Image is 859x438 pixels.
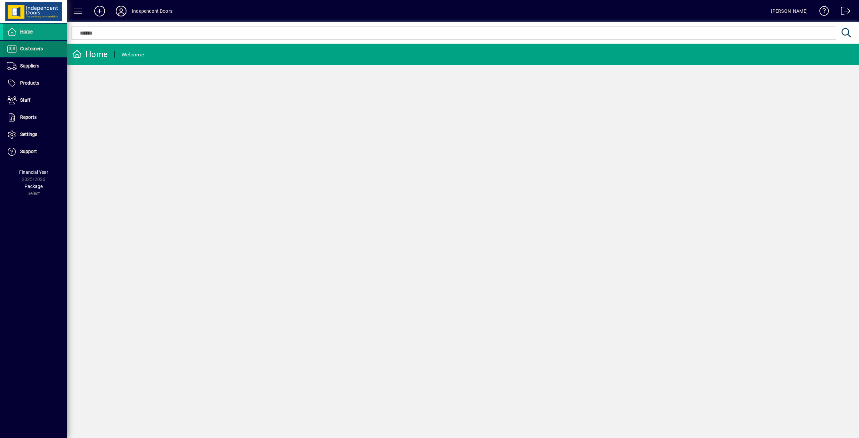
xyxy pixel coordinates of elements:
[20,97,31,103] span: Staff
[20,114,37,120] span: Reports
[72,49,108,60] div: Home
[3,143,67,160] a: Support
[20,46,43,51] span: Customers
[121,49,144,60] div: Welcome
[3,41,67,57] a: Customers
[771,6,808,16] div: [PERSON_NAME]
[20,29,33,34] span: Home
[132,6,172,16] div: Independent Doors
[814,1,829,23] a: Knowledge Base
[3,75,67,92] a: Products
[3,58,67,75] a: Suppliers
[89,5,110,17] button: Add
[20,132,37,137] span: Settings
[3,92,67,109] a: Staff
[20,149,37,154] span: Support
[20,63,39,68] span: Suppliers
[110,5,132,17] button: Profile
[20,80,39,86] span: Products
[3,126,67,143] a: Settings
[19,169,48,175] span: Financial Year
[3,109,67,126] a: Reports
[24,184,43,189] span: Package
[836,1,851,23] a: Logout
